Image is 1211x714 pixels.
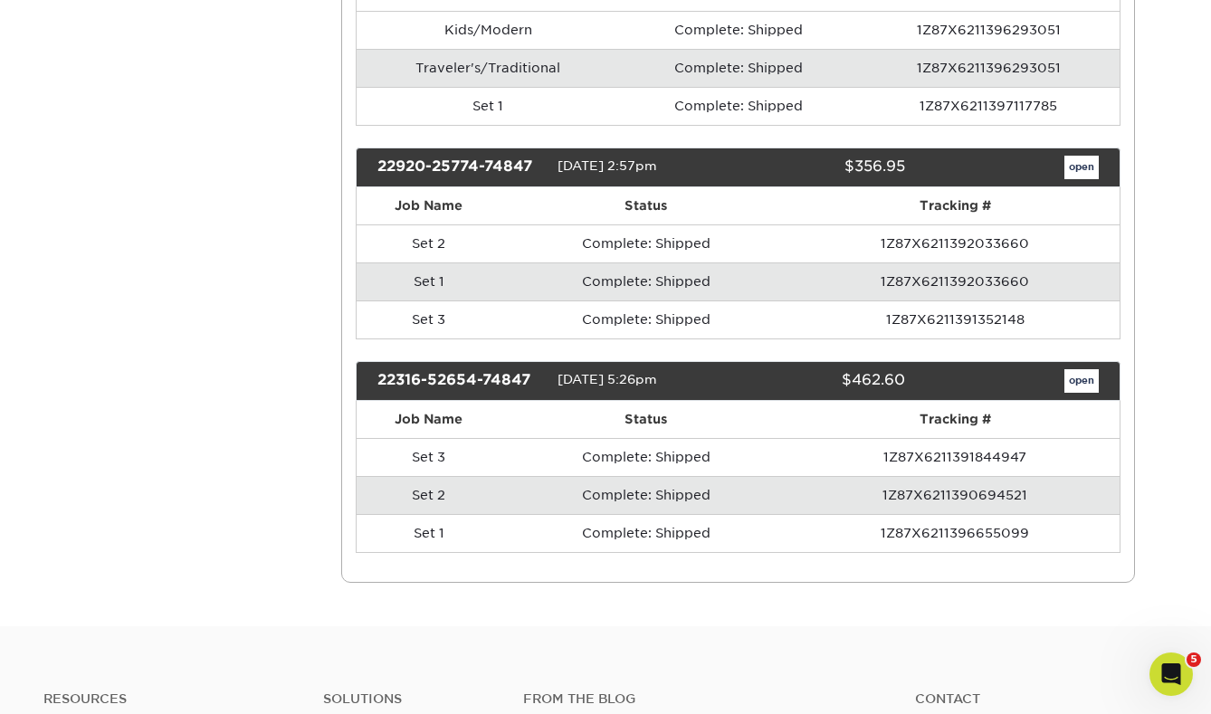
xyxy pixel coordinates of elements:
[915,691,1168,707] a: Contact
[364,156,558,179] div: 22920-25774-74847
[357,262,501,300] td: Set 1
[791,401,1120,438] th: Tracking #
[357,49,620,87] td: Traveler's/Traditional
[357,224,501,262] td: Set 2
[501,401,791,438] th: Status
[558,372,657,386] span: [DATE] 5:26pm
[791,187,1120,224] th: Tracking #
[791,262,1120,300] td: 1Z87X6211392033660
[501,224,791,262] td: Complete: Shipped
[1064,369,1099,393] a: open
[357,187,501,224] th: Job Name
[857,11,1120,49] td: 1Z87X6211396293051
[501,438,791,476] td: Complete: Shipped
[791,224,1120,262] td: 1Z87X6211392033660
[791,476,1120,514] td: 1Z87X6211390694521
[357,401,501,438] th: Job Name
[501,476,791,514] td: Complete: Shipped
[501,262,791,300] td: Complete: Shipped
[791,438,1120,476] td: 1Z87X6211391844947
[857,49,1120,87] td: 1Z87X6211396293051
[620,87,857,125] td: Complete: Shipped
[323,691,496,707] h4: Solutions
[1064,156,1099,179] a: open
[1149,652,1193,696] iframe: Intercom live chat
[857,87,1120,125] td: 1Z87X6211397117785
[501,514,791,552] td: Complete: Shipped
[357,438,501,476] td: Set 3
[523,691,866,707] h4: From the Blog
[43,691,296,707] h4: Resources
[791,514,1120,552] td: 1Z87X6211396655099
[357,514,501,552] td: Set 1
[357,11,620,49] td: Kids/Modern
[357,476,501,514] td: Set 2
[620,49,857,87] td: Complete: Shipped
[1187,652,1201,667] span: 5
[558,158,657,173] span: [DATE] 2:57pm
[724,156,918,179] div: $356.95
[724,369,918,393] div: $462.60
[357,300,501,338] td: Set 3
[501,300,791,338] td: Complete: Shipped
[501,187,791,224] th: Status
[364,369,558,393] div: 22316-52654-74847
[357,87,620,125] td: Set 1
[620,11,857,49] td: Complete: Shipped
[791,300,1120,338] td: 1Z87X6211391352148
